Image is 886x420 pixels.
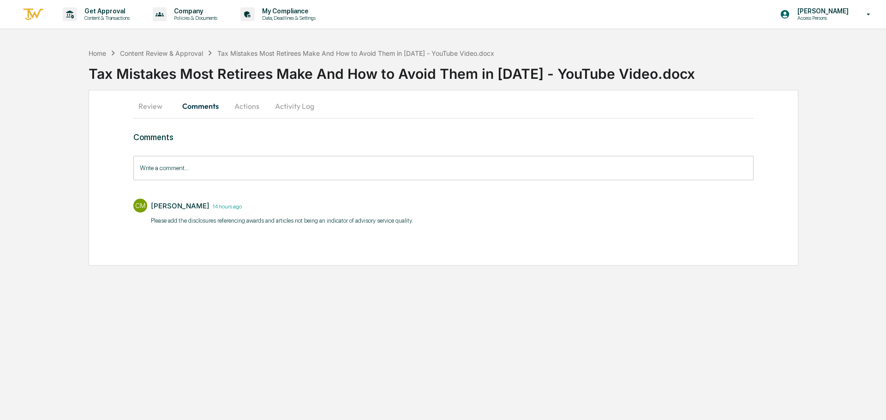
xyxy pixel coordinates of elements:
button: Comments [175,95,226,117]
button: Actions [226,95,268,117]
div: Home [89,49,106,57]
div: CM [133,199,147,213]
p: Content & Transactions [77,15,134,21]
div: Content Review & Approval [120,49,203,57]
div: Tax Mistakes Most Retirees Make And How to Avoid Them in [DATE] - YouTube Video.docx [89,58,886,82]
div: Tax Mistakes Most Retirees Make And How to Avoid Them in [DATE] - YouTube Video.docx [217,49,494,57]
div: 🔎 [9,11,17,18]
p: Policies & Documents [167,15,222,21]
button: Activity Log [268,95,322,117]
a: 🔎Data Lookup [6,6,62,23]
p: ​Please add the disclosures referencing awards and articles not being an indicator of advisory se... [151,216,413,225]
p: Get Approval [77,7,134,15]
time: Wednesday, October 1, 2025 at 6:47:50 PM CDT [210,202,242,210]
p: Access Persons [790,15,853,21]
div: [PERSON_NAME] [151,201,210,210]
p: Company [167,7,222,15]
p: My Compliance [255,7,320,15]
span: Data Lookup [18,10,58,19]
p: [PERSON_NAME] [790,7,853,15]
div: secondary tabs example [133,95,754,117]
button: Review [133,95,175,117]
p: Data, Deadlines & Settings [255,15,320,21]
h3: Comments [133,132,754,142]
a: Powered byPylon [65,32,112,39]
span: Pylon [92,32,112,39]
img: logo [22,7,44,22]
